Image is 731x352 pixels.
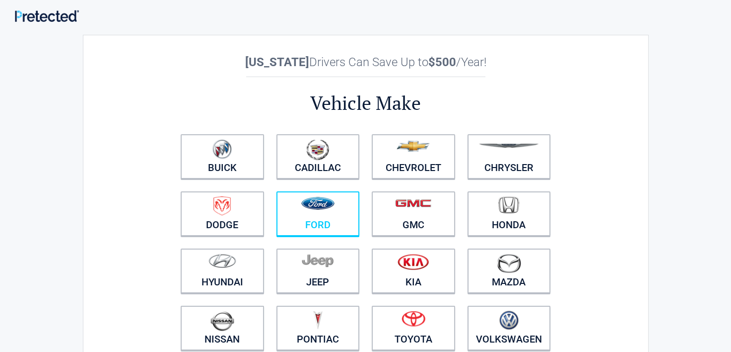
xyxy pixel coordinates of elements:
[372,249,455,293] a: Kia
[372,191,455,236] a: GMC
[175,90,557,116] h2: Vehicle Make
[372,306,455,351] a: Toyota
[181,191,264,236] a: Dodge
[181,249,264,293] a: Hyundai
[467,249,551,293] a: Mazda
[395,199,431,207] img: gmc
[313,311,323,330] img: pontiac
[498,196,519,214] img: honda
[208,254,236,268] img: hyundai
[276,134,360,179] a: Cadillac
[276,249,360,293] a: Jeep
[245,55,309,69] b: [US_STATE]
[372,134,455,179] a: Chevrolet
[181,306,264,351] a: Nissan
[15,10,79,21] img: Main Logo
[276,191,360,236] a: Ford
[175,55,557,69] h2: Drivers Can Save Up to /Year
[212,139,232,159] img: buick
[428,55,456,69] b: $500
[467,134,551,179] a: Chrysler
[302,254,333,267] img: jeep
[467,191,551,236] a: Honda
[210,311,234,331] img: nissan
[499,311,519,330] img: volkswagen
[496,254,521,273] img: mazda
[397,141,430,152] img: chevrolet
[276,306,360,351] a: Pontiac
[401,311,425,327] img: toyota
[306,139,329,160] img: cadillac
[478,144,539,148] img: chrysler
[181,134,264,179] a: Buick
[467,306,551,351] a: Volkswagen
[398,254,429,270] img: kia
[213,196,231,216] img: dodge
[301,197,334,210] img: ford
